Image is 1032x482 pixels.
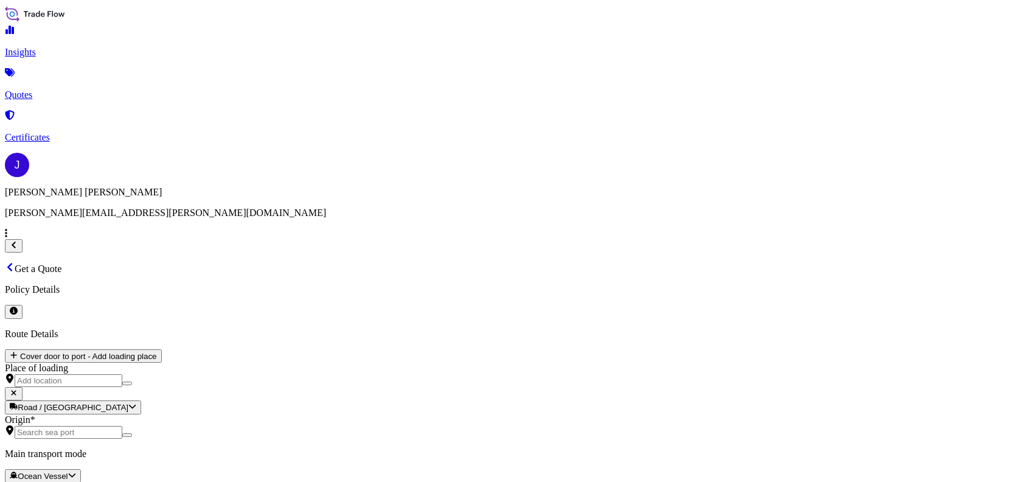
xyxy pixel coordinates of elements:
[5,262,1027,274] p: Get a Quote
[5,26,1027,58] a: Insights
[5,349,162,363] button: Cover door to port - Add loading place
[5,111,1027,143] a: Certificates
[5,89,1027,100] p: Quotes
[5,329,1027,340] p: Route Details
[15,426,122,439] input: Origin
[5,132,1027,143] p: Certificates
[15,374,122,387] input: Place of loading
[5,284,1027,295] p: Policy Details
[18,472,68,481] span: Ocean Vessel
[5,363,1027,374] div: Place of loading
[20,352,157,361] span: Cover door to port - Add loading place
[18,403,128,413] span: Road / [GEOGRAPHIC_DATA]
[15,159,20,171] span: J
[5,449,1027,459] p: Main transport mode
[5,208,1027,218] p: [PERSON_NAME][EMAIL_ADDRESS][PERSON_NAME][DOMAIN_NAME]
[5,414,1027,425] div: Origin
[5,400,141,414] button: Select transport
[122,433,132,437] button: Show suggestions
[5,69,1027,100] a: Quotes
[5,47,1027,58] p: Insights
[5,187,1027,198] p: [PERSON_NAME] [PERSON_NAME]
[122,382,132,385] button: Show suggestions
